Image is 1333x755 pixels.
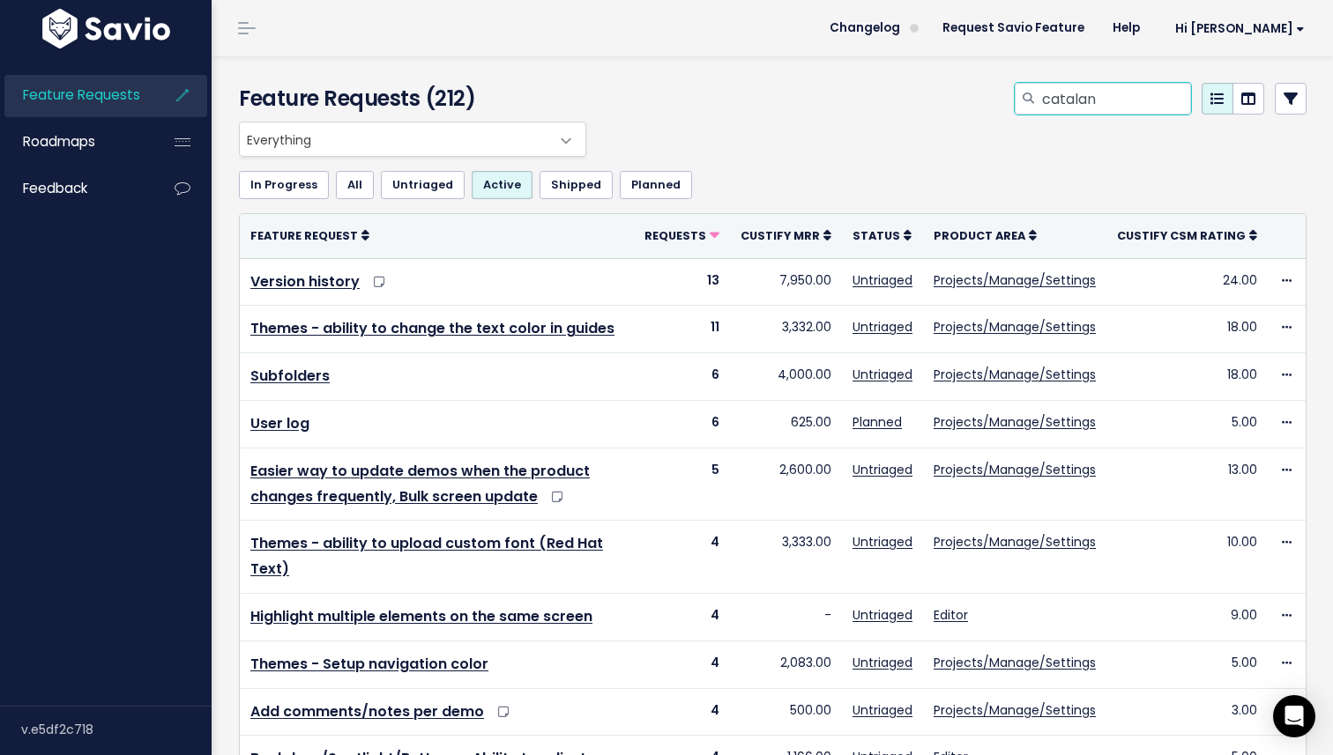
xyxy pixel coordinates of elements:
a: Projects/Manage/Settings [934,654,1096,671]
a: Themes - ability to change the text color in guides [250,318,614,338]
td: 18.00 [1106,306,1268,353]
a: Untriaged [853,533,912,551]
a: Shipped [540,171,613,199]
a: Custify csm rating [1117,226,1257,244]
a: Roadmaps [4,122,146,162]
td: 3,333.00 [730,521,842,594]
span: Custify mrr [741,228,820,243]
a: Feature Requests [4,75,146,115]
span: Roadmaps [23,132,95,151]
a: Projects/Manage/Settings [934,461,1096,478]
a: Add comments/notes per demo [250,701,484,722]
a: Untriaged [853,606,912,624]
td: 11 [634,306,730,353]
div: Open Intercom Messenger [1273,695,1315,737]
td: 3,332.00 [730,306,842,353]
a: Projects/Manage/Settings [934,533,1096,551]
td: 4 [634,521,730,594]
td: 4 [634,640,730,688]
a: Product Area [934,226,1037,244]
td: 625.00 [730,400,842,448]
a: Projects/Manage/Settings [934,701,1096,719]
td: 500.00 [730,688,842,736]
span: Feedback [23,179,87,197]
td: 13 [634,258,730,306]
a: Themes - Setup navigation color [250,654,488,674]
a: Active [472,171,532,199]
td: 4,000.00 [730,353,842,401]
a: Untriaged [853,461,912,478]
a: Version history [250,271,360,292]
a: Feature Request [250,226,369,244]
a: Planned [853,413,902,431]
a: Highlight multiple elements on the same screen [250,606,592,626]
span: Changelog [830,22,900,34]
a: Custify mrr [741,226,831,244]
a: Untriaged [853,318,912,336]
a: Untriaged [853,271,912,289]
a: Status [853,226,912,244]
td: 6 [634,353,730,401]
a: Projects/Manage/Settings [934,413,1096,431]
img: logo-white.9d6f32f41409.svg [38,9,175,48]
td: 6 [634,400,730,448]
a: Themes - ability to upload custom font (Red Hat Text) [250,533,603,579]
td: 4 [634,688,730,736]
a: Untriaged [853,701,912,719]
td: 2,600.00 [730,448,842,521]
span: Requests [644,228,706,243]
a: Easier way to update demos when the product changes frequently, Bulk screen update [250,461,590,507]
td: 5.00 [1106,640,1268,688]
a: Hi [PERSON_NAME] [1154,15,1319,42]
a: Untriaged [853,366,912,383]
a: Planned [620,171,692,199]
a: Editor [934,606,968,624]
span: Hi [PERSON_NAME] [1175,22,1305,35]
ul: Filter feature requests [239,171,1307,199]
td: 13.00 [1106,448,1268,521]
a: All [336,171,374,199]
input: Search features... [1040,83,1191,115]
td: 9.00 [1106,593,1268,640]
span: Status [853,228,900,243]
a: User log [250,413,309,433]
a: Projects/Manage/Settings [934,318,1096,336]
td: 3.00 [1106,688,1268,736]
td: 18.00 [1106,353,1268,401]
td: 24.00 [1106,258,1268,306]
a: Projects/Manage/Settings [934,271,1096,289]
td: 5.00 [1106,400,1268,448]
a: Request Savio Feature [928,15,1098,41]
a: Subfolders [250,366,330,386]
a: Help [1098,15,1154,41]
a: In Progress [239,171,329,199]
h4: Feature Requests (212) [239,83,577,115]
span: Feature Requests [23,85,140,104]
a: Requests [644,226,719,244]
td: - [730,593,842,640]
a: Untriaged [381,171,465,199]
td: 7,950.00 [730,258,842,306]
td: 4 [634,593,730,640]
span: Everything [240,122,550,156]
span: Custify csm rating [1117,228,1246,243]
td: 10.00 [1106,521,1268,594]
span: Product Area [934,228,1025,243]
div: v.e5df2c718 [21,707,212,752]
a: Feedback [4,168,146,209]
a: Projects/Manage/Settings [934,366,1096,383]
span: Everything [239,122,586,157]
span: Feature Request [250,228,358,243]
td: 5 [634,448,730,521]
a: Untriaged [853,654,912,671]
td: 2,083.00 [730,640,842,688]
